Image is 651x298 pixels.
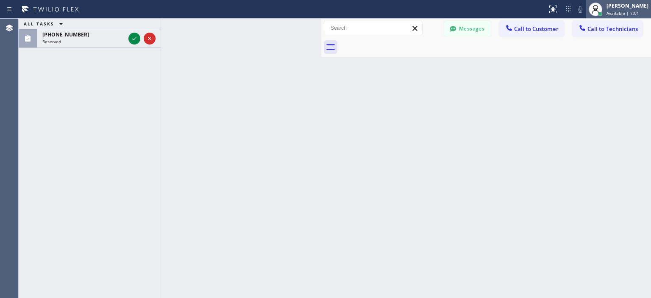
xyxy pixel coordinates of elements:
span: Call to Customer [514,25,559,33]
span: ALL TASKS [24,21,54,27]
span: [PHONE_NUMBER] [42,31,89,38]
span: Reserved [42,39,61,45]
button: Reject [144,33,156,45]
button: Call to Customer [499,21,564,37]
button: Call to Technicians [573,21,643,37]
div: [PERSON_NAME] [606,2,648,9]
span: Available | 7:01 [606,10,639,16]
input: Search [324,21,422,35]
button: Accept [128,33,140,45]
button: ALL TASKS [19,19,71,29]
button: Messages [444,21,491,37]
button: Mute [574,3,586,15]
span: Call to Technicians [587,25,638,33]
